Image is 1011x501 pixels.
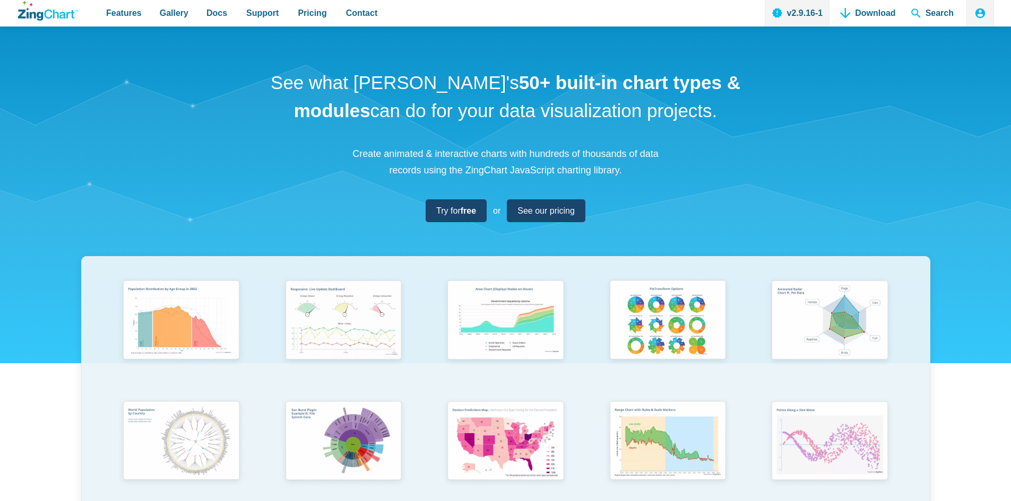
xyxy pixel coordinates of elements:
[603,396,732,489] img: Range Chart with Rultes & Scale Markers
[425,275,587,395] a: Area Chart (Displays Nodes on Hover)
[116,396,246,489] img: World Population by Country
[267,69,745,125] h1: See what [PERSON_NAME]'s can do for your data visualization projects.
[440,396,570,488] img: Election Predictions Map
[426,199,487,222] a: Try forfree
[347,146,665,178] p: Create animated & interactive charts with hundreds of thousands of data records using the ZingCha...
[765,275,894,367] img: Animated Radar Chart ft. Pet Data
[206,6,227,20] span: Docs
[246,6,279,20] span: Support
[116,275,246,367] img: Population Distribution by Age Group in 2052
[279,396,408,488] img: Sun Burst Plugin Example ft. File System Data
[586,275,749,395] a: Pie Transform Options
[294,72,740,121] strong: 50+ built-in chart types & modules
[461,206,476,215] strong: free
[440,275,570,367] img: Area Chart (Displays Nodes on Hover)
[298,6,326,20] span: Pricing
[346,6,378,20] span: Contact
[493,204,500,218] span: or
[100,275,263,395] a: Population Distribution by Age Group in 2052
[436,204,476,218] span: Try for
[18,1,78,21] a: ZingChart Logo. Click to return to the homepage
[106,6,142,20] span: Features
[279,275,408,367] img: Responsive Live Update Dashboard
[262,275,425,395] a: Responsive Live Update Dashboard
[507,199,585,222] a: See our pricing
[603,275,732,367] img: Pie Transform Options
[765,396,894,488] img: Points Along a Sine Wave
[749,275,911,395] a: Animated Radar Chart ft. Pet Data
[160,6,188,20] span: Gallery
[517,204,575,218] span: See our pricing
